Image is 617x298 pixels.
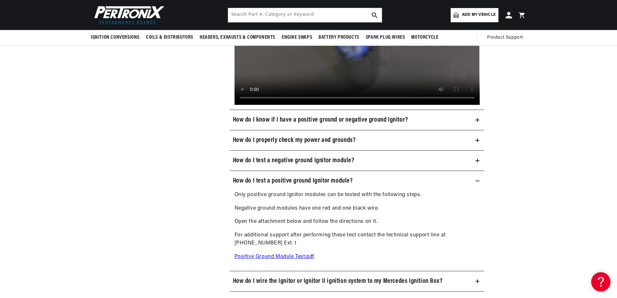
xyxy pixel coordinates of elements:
[91,4,165,26] img: Pertronix
[362,30,408,45] summary: Spark Plug Wires
[411,34,438,41] span: Motorcycle
[233,115,408,125] h3: How do I know if I have a positive ground or negative ground Ignitor?
[315,30,362,45] summary: Battery Products
[451,8,498,22] a: Add my vehicle
[230,110,485,130] summary: How do I know if I have a positive ground or negative ground Ignitor?
[91,34,140,41] span: Ignition Conversions
[235,254,315,259] a: Positive Ground Module Test.pdf
[91,30,143,45] summary: Ignition Conversions
[143,30,196,45] summary: Coils & Distributors
[230,130,485,150] summary: How do I properly check my power and grounds?
[230,191,485,266] div: How do I test a positive ground Ignitor module?
[233,135,356,145] h3: How do I properly check my power and grounds?
[408,30,442,45] summary: Motorcycle
[230,171,485,191] summary: How do I test a positive ground Ignitor module?
[235,231,480,248] p: For additional support after performing these test contact the technical support line at [PHONE_N...
[235,218,480,226] p: Open the attachment below and follow the directions on it.
[368,8,382,22] button: search button
[233,176,353,186] h3: How do I test a positive ground Ignitor module?
[278,30,315,45] summary: Engine Swaps
[366,34,405,41] span: Spark Plug Wires
[233,155,354,166] h3: How do I test a negative ground Ignitor module?
[146,34,193,41] span: Coils & Distributors
[487,34,523,41] span: Product Support
[462,12,496,18] span: Add my vehicle
[235,204,480,213] p: Negative ground modules have one red and one black wire.
[196,30,278,45] summary: Headers, Exhausts & Components
[487,30,526,45] summary: Product Support
[228,8,382,22] input: Search Part #, Category or Keyword
[282,34,312,41] span: Engine Swaps
[233,276,443,286] h3: How do I wire the Ignitor or Ignitor II ignition system to my Mercedes Ignition Box?
[230,151,485,171] summary: How do I test a negative ground Ignitor module?
[235,191,480,199] p: Only positive ground Ignitor modules can be tested with the following steps.
[319,34,359,41] span: Battery Products
[230,271,485,291] summary: How do I wire the Ignitor or Ignitor II ignition system to my Mercedes Ignition Box?
[200,34,275,41] span: Headers, Exhausts & Components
